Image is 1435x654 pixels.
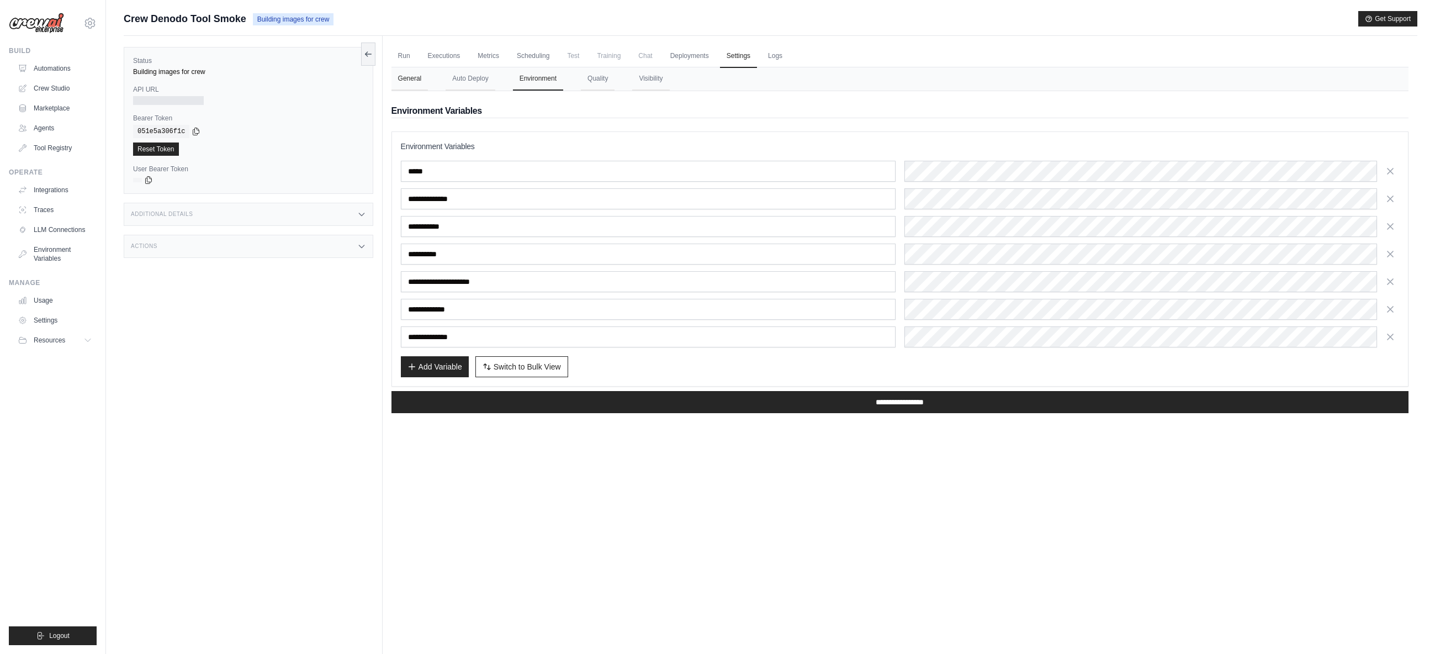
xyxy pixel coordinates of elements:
a: Usage [13,292,97,309]
span: Chat is not available until the deployment is complete [632,45,659,67]
button: Environment [513,67,563,91]
a: Integrations [13,181,97,199]
div: Building images for crew [133,67,364,76]
a: Deployments [664,45,716,68]
a: Metrics [471,45,506,68]
a: Crew Studio [13,80,97,97]
h3: Additional Details [131,211,193,218]
div: Build [9,46,97,55]
button: Get Support [1358,11,1417,27]
code: 051e5a306f1c [133,125,189,138]
button: Quality [581,67,615,91]
span: Building images for crew [253,13,334,25]
iframe: Chat Widget [1380,601,1435,654]
button: General [391,67,428,91]
span: Crew Denodo Tool Smoke [124,11,246,27]
span: Test [560,45,586,67]
a: Agents [13,119,97,137]
span: Logout [49,631,70,640]
a: Marketplace [13,99,97,117]
button: Logout [9,626,97,645]
a: Automations [13,60,97,77]
span: Training is not available until the deployment is complete [590,45,627,67]
span: Resources [34,336,65,345]
button: Add Variable [401,356,469,377]
button: Switch to Bulk View [475,356,568,377]
label: User Bearer Token [133,165,364,173]
label: Status [133,56,364,65]
a: Scheduling [510,45,556,68]
h3: Environment Variables [401,141,1399,152]
a: Traces [13,201,97,219]
div: Manage [9,278,97,287]
button: Resources [13,331,97,349]
button: Visibility [632,67,669,91]
img: Logo [9,13,64,34]
div: Operate [9,168,97,177]
h3: Actions [131,243,157,250]
h2: Environment Variables [391,104,1408,118]
nav: Tabs [391,67,1408,91]
span: Switch to Bulk View [494,361,561,372]
a: Settings [720,45,757,68]
label: API URL [133,85,364,94]
a: Logs [761,45,789,68]
a: Run [391,45,417,68]
a: LLM Connections [13,221,97,239]
a: Tool Registry [13,139,97,157]
a: Reset Token [133,143,179,156]
label: Bearer Token [133,114,364,123]
a: Executions [421,45,467,68]
button: Auto Deploy [446,67,495,91]
a: Environment Variables [13,241,97,267]
a: Settings [13,312,97,329]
